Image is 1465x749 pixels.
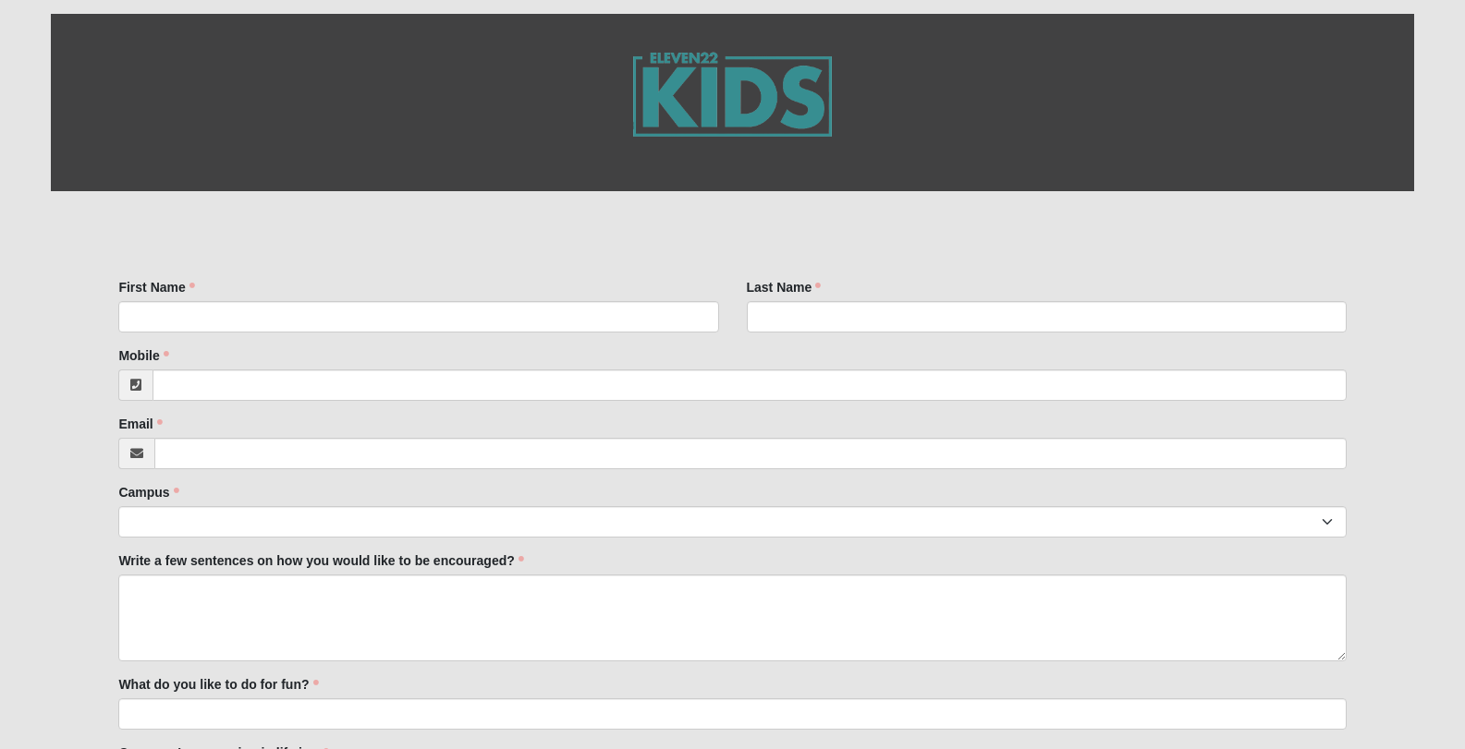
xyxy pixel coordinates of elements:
label: What do you like to do for fun? [118,675,318,694]
label: Write a few sentences on how you would like to be encouraged? [118,551,523,570]
label: Mobile [118,346,168,365]
label: Email [118,415,162,433]
label: Last Name [747,278,822,296]
label: Campus [118,483,178,501]
img: GetImage.ashx [596,14,869,190]
label: First Name [118,278,194,296]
